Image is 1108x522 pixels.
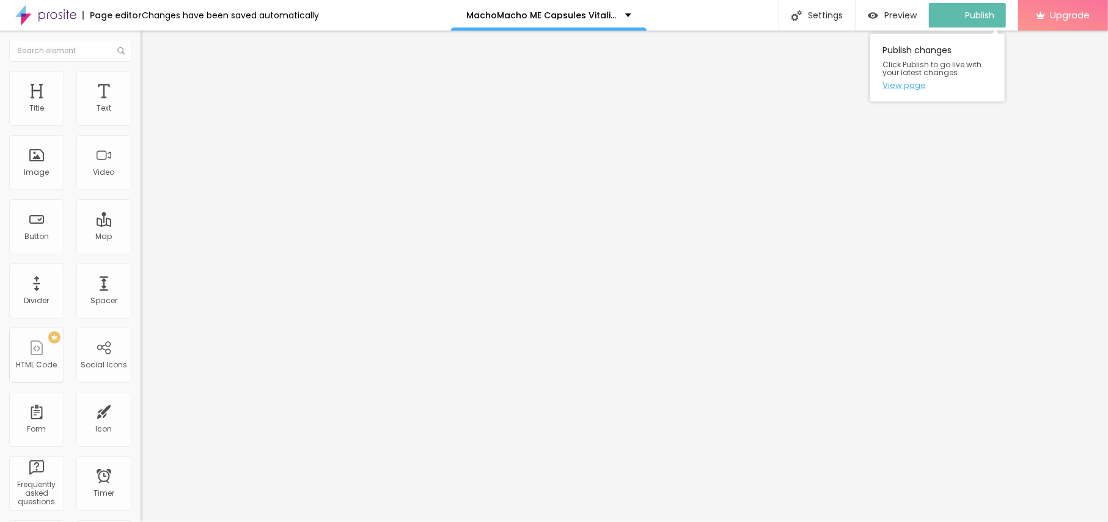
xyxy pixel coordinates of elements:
[882,61,992,76] span: Click Publish to go live with your latest changes.
[28,425,46,433] div: Form
[24,296,50,305] div: Divider
[141,31,1108,522] iframe: Editor
[24,232,49,241] div: Button
[12,480,61,507] div: Frequently asked questions
[856,3,929,28] button: Preview
[97,104,111,112] div: Text
[142,11,319,20] div: Changes have been saved automatically
[94,168,115,177] div: Video
[24,168,50,177] div: Image
[870,34,1005,101] div: Publish changes
[83,11,142,20] div: Page editor
[965,10,994,20] span: Publish
[466,11,616,20] p: MachoMacho ME Capsules Vitality Complex [GEOGRAPHIC_DATA]
[96,425,112,433] div: Icon
[884,10,917,20] span: Preview
[96,232,112,241] div: Map
[1050,10,1090,20] span: Upgrade
[81,361,127,369] div: Social Icons
[117,47,125,54] img: Icone
[882,81,992,89] a: View page
[90,296,117,305] div: Spacer
[94,489,114,498] div: Timer
[29,104,44,112] div: Title
[9,40,131,62] input: Search element
[791,10,802,21] img: Icone
[929,3,1006,28] button: Publish
[17,361,57,369] div: HTML Code
[868,10,878,21] img: view-1.svg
